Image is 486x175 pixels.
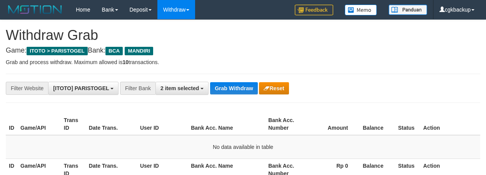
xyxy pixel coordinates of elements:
th: Bank Acc. Name [188,113,265,135]
p: Grab and process withdraw. Maximum allowed is transactions. [6,58,480,66]
button: Reset [259,82,289,94]
h4: Game: Bank: [6,47,480,54]
span: ITOTO > PARISTOGEL [27,47,88,55]
strong: 10 [122,59,129,65]
button: 2 item selected [155,82,209,95]
img: Button%20Memo.svg [345,5,377,15]
th: Amount [308,113,360,135]
th: Action [420,113,480,135]
img: MOTION_logo.png [6,4,64,15]
th: Trans ID [61,113,86,135]
th: ID [6,113,17,135]
th: User ID [137,113,188,135]
th: Game/API [17,113,61,135]
th: Balance [359,113,395,135]
span: 2 item selected [160,85,199,91]
td: No data available in table [6,135,480,159]
span: BCA [105,47,123,55]
th: Status [395,113,420,135]
img: Feedback.jpg [295,5,333,15]
div: Filter Bank [120,82,155,95]
div: Filter Website [6,82,48,95]
h1: Withdraw Grab [6,28,480,43]
span: MANDIRI [125,47,153,55]
button: [ITOTO] PARISTOGEL [48,82,119,95]
span: [ITOTO] PARISTOGEL [53,85,109,91]
button: Grab Withdraw [210,82,257,94]
img: panduan.png [389,5,427,15]
th: Bank Acc. Number [265,113,308,135]
th: Date Trans. [86,113,137,135]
